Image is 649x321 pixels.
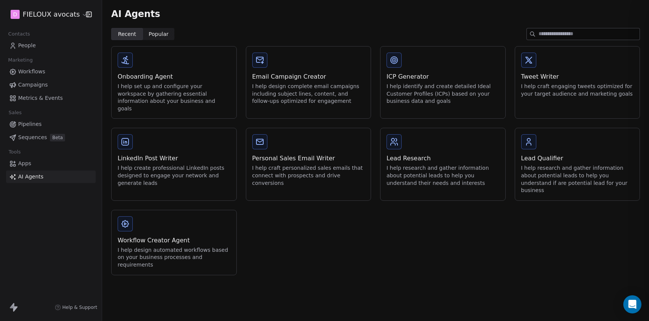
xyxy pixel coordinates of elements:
[6,65,96,78] a: Workflows
[387,72,499,81] div: ICP Generator
[521,164,634,194] div: I help research and gather information about potential leads to help you understand if are potent...
[118,236,230,245] div: Workflow Creator Agent
[21,12,37,18] div: v 4.0.25
[252,154,365,163] div: Personal Sales Email Writer
[20,20,85,26] div: Domaine: [DOMAIN_NAME]
[521,83,634,98] div: I help craft engaging tweets optimized for your target audience and marketing goals
[623,295,641,313] div: Open Intercom Messenger
[6,39,96,52] a: People
[118,83,230,112] div: I help set up and configure your workspace by gathering essential information about your business...
[387,164,499,187] div: I help research and gather information about potential leads to help you understand their needs a...
[521,72,634,81] div: Tweet Writer
[6,118,96,130] a: Pipelines
[111,8,160,20] span: AI Agents
[252,72,365,81] div: Email Campaign Creator
[252,164,365,187] div: I help craft personalized sales emails that connect with prospects and drive conversions
[55,304,97,310] a: Help & Support
[6,92,96,104] a: Metrics & Events
[149,30,169,38] span: Popular
[118,247,230,269] div: I help design automated workflows based on your business processes and requirements
[31,44,37,50] img: tab_domain_overview_orange.svg
[18,94,63,102] span: Metrics & Events
[39,45,58,50] div: Domaine
[5,146,24,158] span: Tools
[18,120,42,128] span: Pipelines
[118,164,230,187] div: I help create professional LinkedIn posts designed to engage your network and generate leads
[387,83,499,105] div: I help identify and create detailed Ideal Customer Profiles (ICPs) based on your business data an...
[94,45,116,50] div: Mots-clés
[6,157,96,170] a: Apps
[18,160,31,167] span: Apps
[86,44,92,50] img: tab_keywords_by_traffic_grey.svg
[6,79,96,91] a: Campaigns
[5,54,36,66] span: Marketing
[118,72,230,81] div: Onboarding Agent
[5,28,33,40] span: Contacts
[18,68,45,76] span: Workflows
[18,42,36,50] span: People
[521,154,634,163] div: Lead Qualifier
[18,81,48,89] span: Campaigns
[9,8,81,21] button: DFIELOUX avocats
[23,9,80,19] span: FIELOUX avocats
[18,173,43,181] span: AI Agents
[5,107,25,118] span: Sales
[18,133,47,141] span: Sequences
[118,154,230,163] div: LinkedIn Post Writer
[12,12,18,18] img: logo_orange.svg
[6,131,96,144] a: SequencesBeta
[6,171,96,183] a: AI Agents
[13,11,17,18] span: D
[62,304,97,310] span: Help & Support
[50,134,65,141] span: Beta
[12,20,18,26] img: website_grey.svg
[252,83,365,105] div: I help design complete email campaigns including subject lines, content, and follow-ups optimized...
[387,154,499,163] div: Lead Research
